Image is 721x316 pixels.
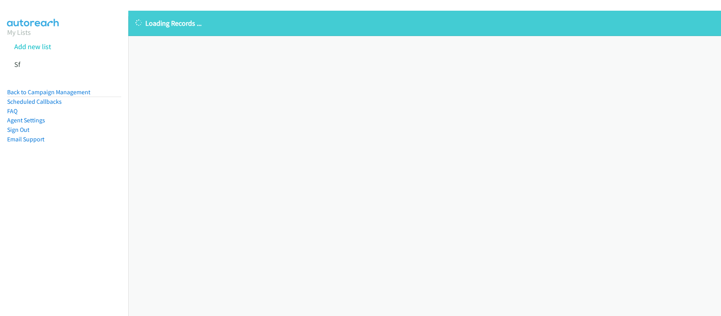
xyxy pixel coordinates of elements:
[14,42,51,51] a: Add new list
[14,60,20,69] a: Sf
[7,116,45,124] a: Agent Settings
[7,98,62,105] a: Scheduled Callbacks
[7,135,44,143] a: Email Support
[7,28,31,37] a: My Lists
[7,107,17,115] a: FAQ
[7,88,90,96] a: Back to Campaign Management
[135,18,714,29] p: Loading Records ...
[7,126,29,133] a: Sign Out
